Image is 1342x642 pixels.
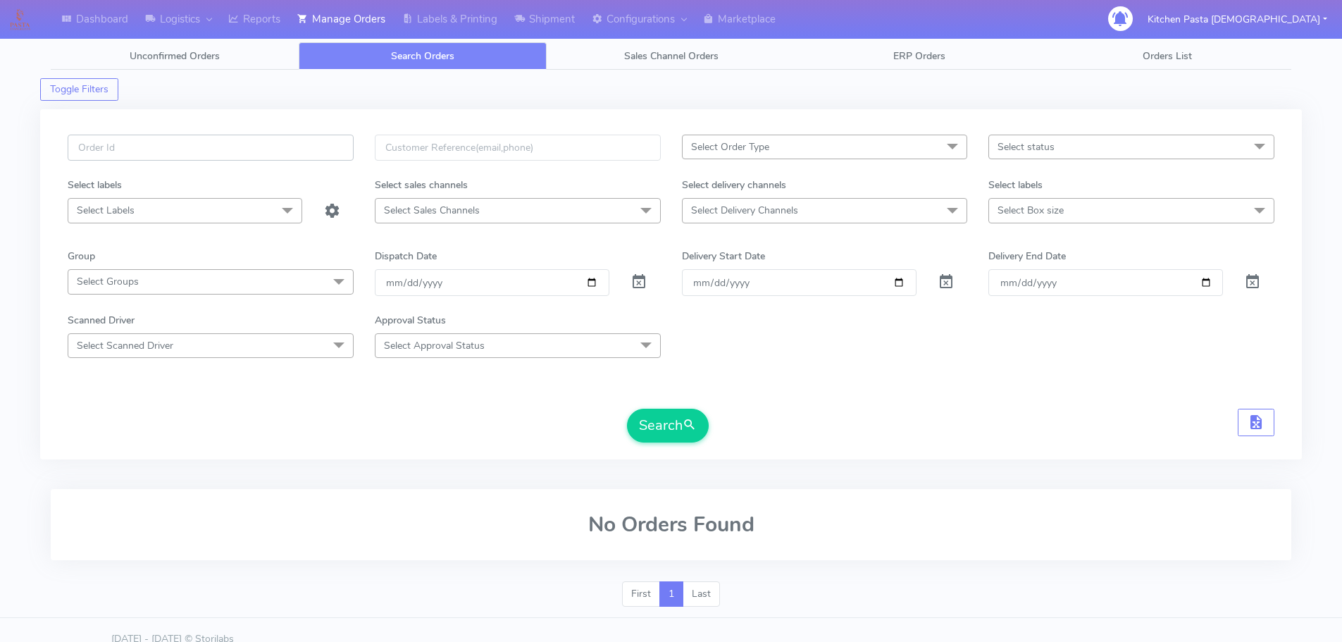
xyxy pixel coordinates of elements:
[988,249,1066,264] label: Delivery End Date
[375,178,468,192] label: Select sales channels
[893,49,945,63] span: ERP Orders
[624,49,719,63] span: Sales Channel Orders
[68,249,95,264] label: Group
[375,135,661,161] input: Customer Reference(email,phone)
[988,178,1043,192] label: Select labels
[1137,5,1338,34] button: Kitchen Pasta [DEMOGRAPHIC_DATA]
[384,339,485,352] span: Select Approval Status
[1143,49,1192,63] span: Orders List
[68,135,354,161] input: Order Id
[77,275,139,288] span: Select Groups
[691,204,798,217] span: Select Delivery Channels
[68,513,1274,536] h2: No Orders Found
[391,49,454,63] span: Search Orders
[998,140,1055,154] span: Select status
[682,178,786,192] label: Select delivery channels
[77,204,135,217] span: Select Labels
[68,178,122,192] label: Select labels
[375,313,446,328] label: Approval Status
[77,339,173,352] span: Select Scanned Driver
[691,140,769,154] span: Select Order Type
[998,204,1064,217] span: Select Box size
[627,409,709,443] button: Search
[130,49,220,63] span: Unconfirmed Orders
[40,78,118,101] button: Toggle Filters
[384,204,480,217] span: Select Sales Channels
[659,581,683,607] a: 1
[375,249,437,264] label: Dispatch Date
[51,42,1291,70] ul: Tabs
[682,249,765,264] label: Delivery Start Date
[68,313,135,328] label: Scanned Driver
